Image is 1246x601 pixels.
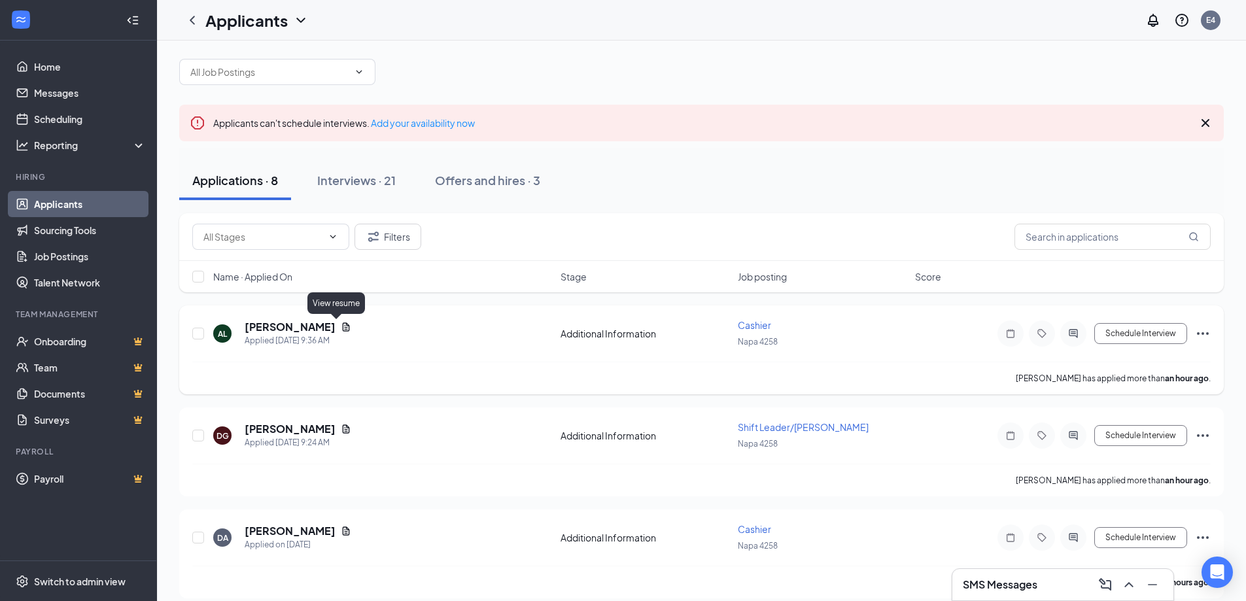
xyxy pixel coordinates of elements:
a: Applicants [34,191,146,217]
a: DocumentsCrown [34,381,146,407]
button: ChevronUp [1118,574,1139,595]
div: Hiring [16,171,143,182]
h3: SMS Messages [963,577,1037,592]
span: Job posting [738,270,787,283]
h5: [PERSON_NAME] [245,320,336,334]
svg: Note [1003,532,1018,543]
button: Minimize [1142,574,1163,595]
b: 17 hours ago [1161,577,1209,587]
span: Napa 4258 [738,541,778,551]
div: Payroll [16,446,143,457]
div: Applied [DATE] 9:36 AM [245,334,351,347]
svg: Ellipses [1195,326,1211,341]
button: ComposeMessage [1095,574,1116,595]
a: Scheduling [34,106,146,132]
svg: Ellipses [1195,428,1211,443]
span: Score [915,270,941,283]
h5: [PERSON_NAME] [245,422,336,436]
a: Job Postings [34,243,146,269]
div: Team Management [16,309,143,320]
h1: Applicants [205,9,288,31]
input: All Stages [203,230,322,244]
svg: ComposeMessage [1098,577,1113,592]
div: E4 [1206,14,1215,26]
span: Cashier [738,319,771,331]
a: PayrollCrown [34,466,146,492]
svg: Document [341,424,351,434]
svg: Collapse [126,14,139,27]
b: an hour ago [1165,373,1209,383]
a: Sourcing Tools [34,217,146,243]
svg: WorkstreamLogo [14,13,27,26]
a: TeamCrown [34,354,146,381]
span: Napa 4258 [738,439,778,449]
svg: Tag [1034,532,1050,543]
svg: Analysis [16,139,29,152]
svg: QuestionInfo [1174,12,1190,28]
svg: Note [1003,328,1018,339]
svg: ChevronUp [1121,577,1137,592]
svg: ChevronDown [328,232,338,242]
svg: Notifications [1145,12,1161,28]
svg: Cross [1198,115,1213,131]
p: [PERSON_NAME] has applied more than . [1016,475,1211,486]
div: Applied [DATE] 9:24 AM [245,436,351,449]
div: Additional Information [561,531,730,544]
svg: Minimize [1145,577,1160,592]
a: Add your availability now [371,117,475,129]
a: Home [34,54,146,80]
div: Additional Information [561,429,730,442]
div: Applied on [DATE] [245,538,351,551]
h5: [PERSON_NAME] [245,524,336,538]
svg: Tag [1034,328,1050,339]
button: Filter Filters [355,224,421,250]
a: OnboardingCrown [34,328,146,354]
span: Name · Applied On [213,270,292,283]
svg: Tag [1034,430,1050,441]
span: Shift Leader/[PERSON_NAME] [738,421,869,433]
svg: ChevronDown [354,67,364,77]
svg: ActiveChat [1065,430,1081,441]
div: DA [217,532,228,543]
a: Talent Network [34,269,146,296]
input: All Job Postings [190,65,349,79]
span: Applicants can't schedule interviews. [213,117,475,129]
svg: ChevronDown [293,12,309,28]
svg: Filter [366,229,381,245]
div: Open Intercom Messenger [1202,557,1233,588]
span: Cashier [738,523,771,535]
input: Search in applications [1014,224,1211,250]
svg: Document [341,322,351,332]
svg: ChevronLeft [184,12,200,28]
svg: Ellipses [1195,530,1211,545]
span: Napa 4258 [738,337,778,347]
div: Switch to admin view [34,575,126,588]
svg: ActiveChat [1065,328,1081,339]
svg: Note [1003,430,1018,441]
p: [PERSON_NAME] has applied more than . [1016,373,1211,384]
div: Reporting [34,139,147,152]
button: Schedule Interview [1094,527,1187,548]
svg: Error [190,115,205,131]
div: View resume [307,292,365,314]
svg: Document [341,526,351,536]
a: SurveysCrown [34,407,146,433]
span: Stage [561,270,587,283]
svg: ActiveChat [1065,532,1081,543]
svg: Settings [16,575,29,588]
b: an hour ago [1165,475,1209,485]
svg: MagnifyingGlass [1188,232,1199,242]
div: Interviews · 21 [317,172,396,188]
div: Offers and hires · 3 [435,172,540,188]
div: DG [216,430,229,441]
button: Schedule Interview [1094,425,1187,446]
button: Schedule Interview [1094,323,1187,344]
div: Applications · 8 [192,172,278,188]
a: Messages [34,80,146,106]
div: AL [218,328,227,339]
div: Additional Information [561,327,730,340]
